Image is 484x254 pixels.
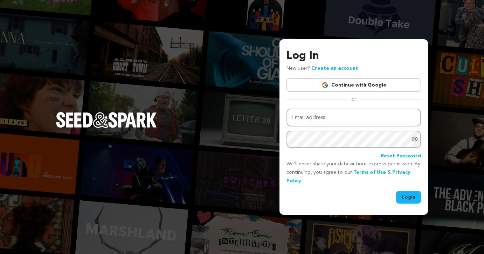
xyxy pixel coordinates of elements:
[286,109,421,126] input: Email address
[286,48,421,64] h3: Log In
[311,66,358,71] a: Create an account
[286,160,421,185] p: We’ll never share your data without express permission. By continuing, you agree to our & .
[381,152,421,160] a: Reset Password
[286,78,421,92] a: Continue with Google
[353,170,386,175] a: Terms of Use
[286,64,358,73] p: New user?
[396,191,421,204] button: Login
[56,112,157,128] img: Seed&Spark Logo
[56,112,157,142] a: Seed&Spark Homepage
[286,170,410,183] a: Privacy Policy
[347,96,360,103] span: or
[411,136,418,143] a: Show password as plain text. Warning: this will display your password on the screen.
[321,82,329,89] img: Google logo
